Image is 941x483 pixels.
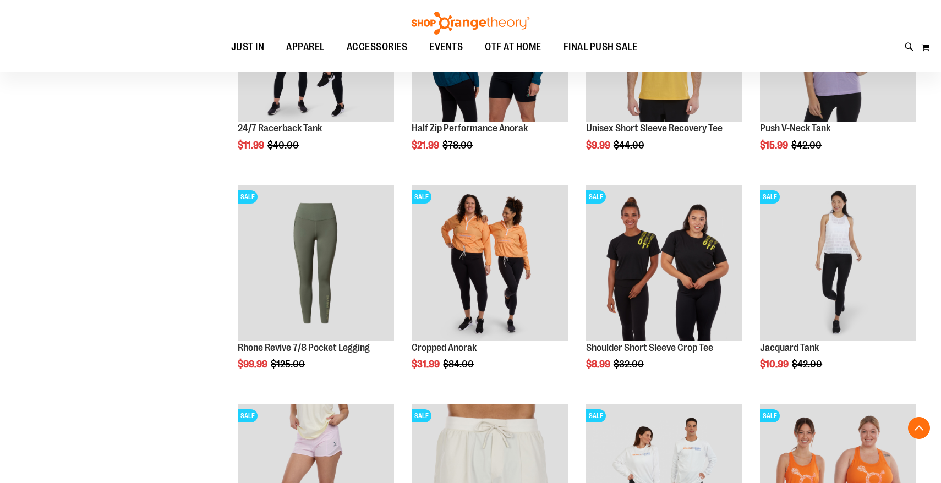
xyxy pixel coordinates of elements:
img: Shop Orangetheory [410,12,531,35]
a: Unisex Short Sleeve Recovery Tee [586,123,723,134]
span: $42.00 [792,359,824,370]
div: product [581,179,748,398]
span: $42.00 [791,140,823,151]
a: Cropped Anorak [412,342,477,353]
span: $125.00 [271,359,307,370]
span: $11.99 [238,140,266,151]
a: Half Zip Performance Anorak [412,123,528,134]
span: $84.00 [443,359,475,370]
span: $31.99 [412,359,441,370]
span: $15.99 [760,140,790,151]
a: Rhone Revive 7/8 Pocket Legging [238,342,370,353]
span: $9.99 [586,140,612,151]
span: SALE [238,190,258,204]
a: OTF AT HOME [474,35,552,60]
img: Front view of Jacquard Tank [760,185,916,341]
span: SALE [412,409,431,422]
span: OTF AT HOME [485,35,541,59]
a: Push V-Neck Tank [760,123,830,134]
span: SALE [760,409,780,422]
span: APPAREL [286,35,325,59]
span: $99.99 [238,359,269,370]
a: Product image for Shoulder Short Sleeve Crop TeeSALE [586,185,742,343]
div: product [232,179,400,398]
a: EVENTS [418,35,474,60]
span: JUST IN [231,35,265,59]
span: SALE [586,190,606,204]
span: FINAL PUSH SALE [563,35,638,59]
a: 24/7 Racerback Tank [238,123,322,134]
span: $32.00 [614,359,645,370]
span: $44.00 [614,140,646,151]
a: Jacquard Tank [760,342,819,353]
span: ACCESSORIES [347,35,408,59]
span: $40.00 [267,140,300,151]
div: product [754,179,922,398]
a: ACCESSORIES [336,35,419,60]
a: Cropped Anorak primary imageSALE [412,185,568,343]
span: SALE [586,409,606,422]
a: FINAL PUSH SALE [552,35,649,59]
span: SALE [238,409,258,422]
a: APPAREL [275,35,336,60]
div: product [406,179,573,398]
span: $10.99 [760,359,790,370]
span: EVENTS [429,35,463,59]
img: Rhone Revive 7/8 Pocket Legging [238,185,394,341]
span: $78.00 [442,140,474,151]
a: JUST IN [220,35,276,60]
a: Front view of Jacquard TankSALE [760,185,916,343]
span: SALE [412,190,431,204]
img: Product image for Shoulder Short Sleeve Crop Tee [586,185,742,341]
button: Back To Top [908,417,930,439]
span: SALE [760,190,780,204]
a: Rhone Revive 7/8 Pocket LeggingSALE [238,185,394,343]
span: $21.99 [412,140,441,151]
span: $8.99 [586,359,612,370]
img: Cropped Anorak primary image [412,185,568,341]
a: Shoulder Short Sleeve Crop Tee [586,342,713,353]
